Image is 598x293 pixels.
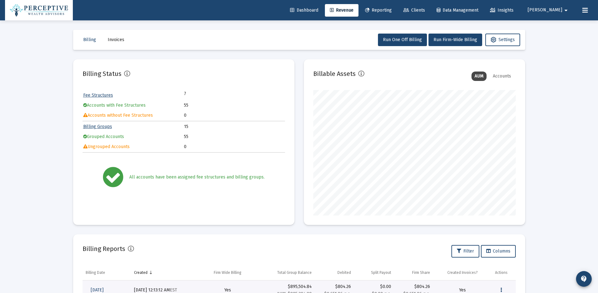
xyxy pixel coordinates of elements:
[103,34,129,46] button: Invoices
[433,265,492,280] td: Column Created Invoices?
[86,270,105,275] div: Billing Date
[432,4,483,17] a: Data Management
[485,34,520,46] button: Settings
[199,265,256,280] td: Column Firm Wide Billing
[184,122,284,131] td: 15
[108,37,124,42] span: Invoices
[214,270,241,275] div: Firm Wide Billing
[412,270,430,275] div: Firm Share
[78,34,101,46] button: Billing
[83,37,96,42] span: Billing
[491,37,515,42] span: Settings
[184,132,284,141] td: 55
[428,34,482,46] button: Run Firm-Wide Billing
[83,132,184,141] td: Grouped Accounts
[451,245,479,258] button: Filter
[580,275,588,283] mat-icon: contact_support
[83,142,184,152] td: Ungrouped Accounts
[471,72,487,81] div: AUM
[397,284,430,290] div: $804.26
[394,265,434,280] td: Column Firm Share
[184,91,234,97] td: 7
[129,174,265,180] div: All accounts have been assigned fee structures and billing groups.
[184,142,284,152] td: 0
[184,111,284,120] td: 0
[520,4,577,16] button: [PERSON_NAME]
[398,4,430,17] a: Clients
[83,93,113,98] a: Fee Structures
[313,69,356,79] h2: Billable Assets
[354,265,394,280] td: Column Split Payout
[457,248,474,254] span: Filter
[485,4,519,17] a: Insights
[325,4,358,17] a: Revenue
[83,101,184,110] td: Accounts with Fee Structures
[481,245,516,258] button: Columns
[492,265,516,280] td: Column Actions
[10,4,68,17] img: Dashboard
[437,8,478,13] span: Data Management
[378,34,427,46] button: Run One Off Billing
[403,8,425,13] span: Clients
[318,284,351,290] div: $804.26
[562,4,570,17] mat-icon: arrow_drop_down
[134,270,148,275] div: Created
[83,265,131,280] td: Column Billing Date
[290,8,318,13] span: Dashboard
[83,111,184,120] td: Accounts without Fee Structures
[371,270,391,275] div: Split Payout
[383,37,422,42] span: Run One Off Billing
[337,270,351,275] div: Debited
[91,287,104,293] span: [DATE]
[83,124,112,129] a: Billing Groups
[277,270,312,275] div: Total Group Balance
[184,101,284,110] td: 55
[256,265,315,280] td: Column Total Group Balance
[365,8,392,13] span: Reporting
[83,244,125,254] h2: Billing Reports
[285,4,323,17] a: Dashboard
[83,69,121,79] h2: Billing Status
[495,270,508,275] div: Actions
[315,265,354,280] td: Column Debited
[360,4,397,17] a: Reporting
[528,8,562,13] span: [PERSON_NAME]
[131,265,199,280] td: Column Created
[434,37,477,42] span: Run Firm-Wide Billing
[330,8,353,13] span: Revenue
[490,72,514,81] div: Accounts
[170,287,177,293] small: EST
[486,248,510,254] span: Columns
[490,8,514,13] span: Insights
[447,270,478,275] div: Created Invoices?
